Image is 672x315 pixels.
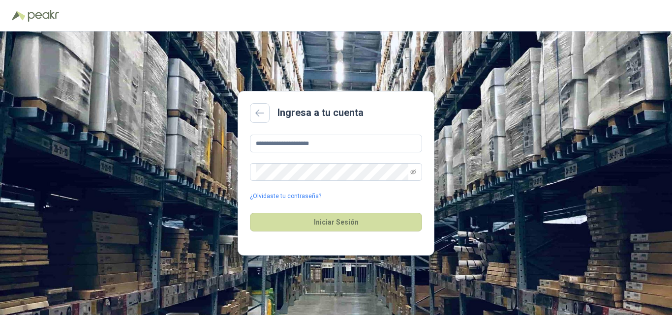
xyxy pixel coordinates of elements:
h2: Ingresa a tu cuenta [277,105,364,120]
span: eye-invisible [410,169,416,175]
img: Peakr [28,10,59,22]
img: Logo [12,11,26,21]
a: ¿Olvidaste tu contraseña? [250,192,321,201]
button: Iniciar Sesión [250,213,422,231]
